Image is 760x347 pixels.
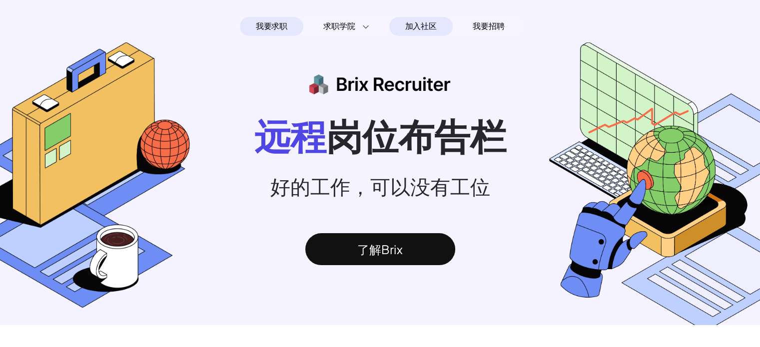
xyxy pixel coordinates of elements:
span: 求职学院 [323,20,355,32]
span: 我要招聘 [473,20,504,32]
span: 远程 [254,115,326,158]
div: 了解Brix [305,233,455,265]
span: 我要求职 [256,18,287,34]
span: 加入社区 [405,18,437,34]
